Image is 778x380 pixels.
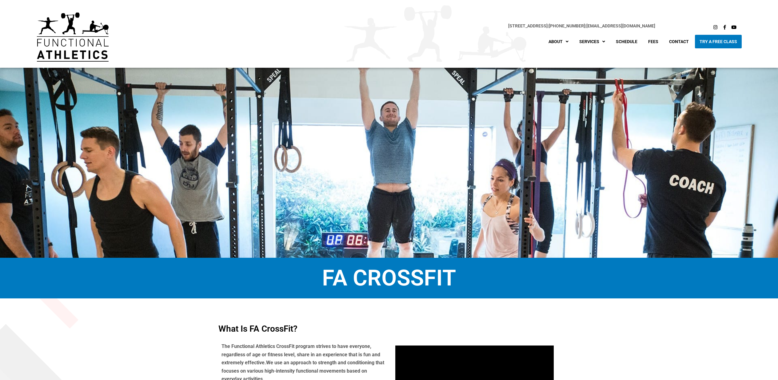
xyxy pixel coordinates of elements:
[549,23,585,28] a: [PHONE_NUMBER]
[508,23,549,28] span: |
[9,267,769,289] h1: FA CrossFit
[544,35,573,48] a: About
[695,35,742,48] a: Try A Free Class
[586,23,655,28] a: [EMAIL_ADDRESS][DOMAIN_NAME]
[644,35,663,48] a: Fees
[37,12,109,62] img: default-logo
[575,35,610,48] a: Services
[218,325,560,333] h4: What is FA CrossFit?
[121,22,655,30] p: |
[508,23,548,28] a: [STREET_ADDRESS]
[611,35,642,48] a: Schedule
[664,35,693,48] a: Contact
